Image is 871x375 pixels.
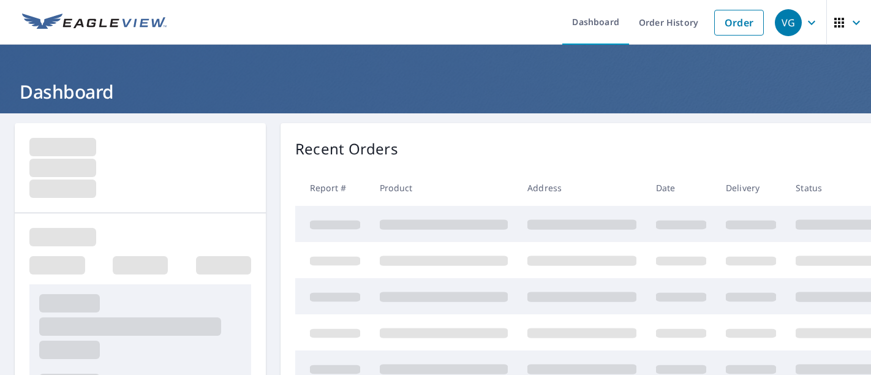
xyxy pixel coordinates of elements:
th: Report # [295,170,370,206]
th: Address [518,170,646,206]
th: Date [646,170,716,206]
img: EV Logo [22,13,167,32]
p: Recent Orders [295,138,398,160]
th: Delivery [716,170,786,206]
a: Order [714,10,764,36]
th: Product [370,170,518,206]
h1: Dashboard [15,79,856,104]
div: VG [775,9,802,36]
